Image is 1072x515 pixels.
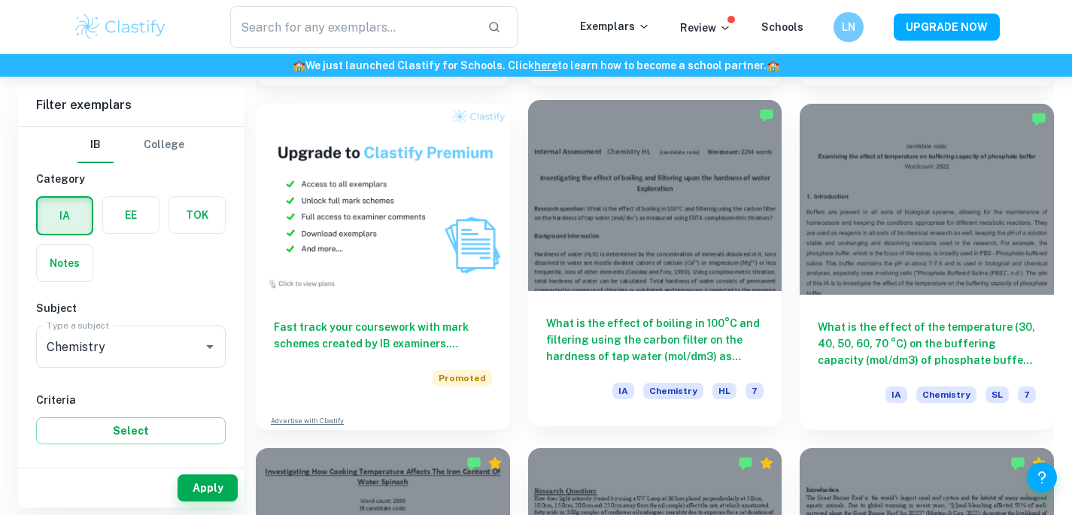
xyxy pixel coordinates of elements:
button: UPGRADE NOW [894,14,1000,41]
img: Marked [738,456,753,471]
button: Help and Feedback [1027,462,1057,492]
button: TOK [169,197,225,233]
span: Chemistry [643,383,703,399]
a: Advertise with Clastify [271,416,344,426]
span: 7 [746,383,764,399]
button: LN [834,12,864,42]
input: Search for any exemplars... [230,6,476,48]
span: 🏫 [767,59,779,71]
p: Exemplars [580,18,650,35]
span: Chemistry [916,386,976,403]
button: Notes [37,245,93,281]
button: IB [77,127,114,163]
div: Premium [487,456,503,471]
span: IA [885,386,907,403]
span: 🏫 [293,59,305,71]
h6: What is the effect of boiling in 100°C and filtering using the carbon filter on the hardness of t... [546,315,764,365]
img: Marked [759,108,774,123]
h6: We just launched Clastify for Schools. Click to learn how to become a school partner. [3,57,1069,74]
h6: Subject [36,300,226,317]
span: SL [985,386,1009,403]
div: Premium [759,456,774,471]
button: Open [199,336,220,357]
h6: Fast track your coursework with mark schemes created by IB examiners. Upgrade now [274,319,492,352]
h6: LN [840,19,857,35]
a: here [534,59,557,71]
a: What is the effect of boiling in 100°C and filtering using the carbon filter on the hardness of t... [528,104,782,429]
h6: Category [36,171,226,187]
div: Filter type choice [77,127,184,163]
span: 7 [1018,386,1036,403]
img: Marked [1010,456,1025,471]
button: IA [38,198,92,234]
span: IA [612,383,634,399]
span: Promoted [433,370,492,386]
button: College [144,127,184,163]
p: Review [680,20,731,36]
img: Marked [1031,111,1046,126]
img: Thumbnail [256,104,510,294]
h6: Filter exemplars [18,84,244,126]
h6: What is the effect of the temperature (30, 40, 50, 60, 70 °C) on the buffering capacity (mol/dm3)... [818,319,1036,368]
span: HL [712,383,736,399]
button: Select [36,417,226,444]
label: Type a subject [47,319,109,332]
button: Apply [178,474,238,501]
h6: Criteria [36,392,226,408]
img: Marked [466,456,481,471]
div: Premium [1031,456,1046,471]
button: EE [103,197,159,233]
a: What is the effect of the temperature (30, 40, 50, 60, 70 °C) on the buffering capacity (mol/dm3)... [800,104,1054,429]
img: Clastify logo [73,12,169,42]
a: Schools [761,21,803,33]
